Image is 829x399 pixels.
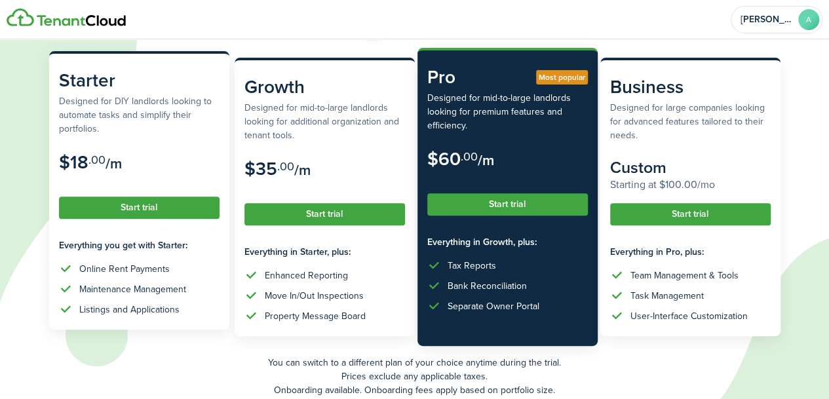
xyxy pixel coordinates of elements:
[244,155,277,182] subscription-pricing-card-price-amount: $35
[610,155,666,180] subscription-pricing-card-price-amount: Custom
[610,177,771,193] subscription-pricing-card-price-annual: Starting at $100.00/mo
[79,262,170,276] div: Online Rent Payments
[461,148,478,165] subscription-pricing-card-price-cents: .00
[610,101,771,142] subscription-pricing-card-description: Designed for large companies looking for advanced features tailored to their needs.
[244,73,405,101] subscription-pricing-card-title: Growth
[731,6,822,33] button: Open menu
[79,282,186,296] div: Maintenance Management
[478,149,494,171] subscription-pricing-card-price-period: /m
[277,158,294,175] subscription-pricing-card-price-cents: .00
[59,149,88,176] subscription-pricing-card-price-amount: $18
[265,289,364,303] div: Move In/Out Inspections
[427,193,588,216] button: Start trial
[59,67,220,94] subscription-pricing-card-title: Starter
[630,269,739,282] div: Team Management & Tools
[79,303,180,316] div: Listings and Applications
[427,145,461,172] subscription-pricing-card-price-amount: $60
[244,245,405,259] subscription-pricing-card-features-title: Everything in Starter, plus:
[610,245,771,259] subscription-pricing-card-features-title: Everything in Pro, plus:
[244,203,405,225] button: Start trial
[20,356,809,397] p: You can switch to a different plan of your choice anytime during the trial. Prices exclude any ap...
[539,71,585,83] span: Most popular
[798,9,819,30] avatar-text: A
[630,289,704,303] div: Task Management
[448,259,496,273] div: Tax Reports
[265,269,348,282] div: Enhanced Reporting
[610,73,771,101] subscription-pricing-card-title: Business
[741,15,793,24] span: Ashton
[448,299,539,313] div: Separate Owner Portal
[244,101,405,142] subscription-pricing-card-description: Designed for mid-to-large landlords looking for additional organization and tenant tools.
[265,309,366,323] div: Property Message Board
[427,64,588,91] subscription-pricing-card-title: Pro
[610,203,771,225] button: Start trial
[88,151,106,168] subscription-pricing-card-price-cents: .00
[59,197,220,219] button: Start trial
[427,91,588,132] subscription-pricing-card-description: Designed for mid-to-large landlords looking for premium features and efficiency.
[59,94,220,136] subscription-pricing-card-description: Designed for DIY landlords looking to automate tasks and simplify their portfolios.
[7,9,126,27] img: Logo
[59,238,220,252] subscription-pricing-card-features-title: Everything you get with Starter:
[448,279,527,293] div: Bank Reconciliation
[106,153,122,174] subscription-pricing-card-price-period: /m
[294,159,311,181] subscription-pricing-card-price-period: /m
[630,309,748,323] div: User-Interface Customization
[427,235,588,249] subscription-pricing-card-features-title: Everything in Growth, plus:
